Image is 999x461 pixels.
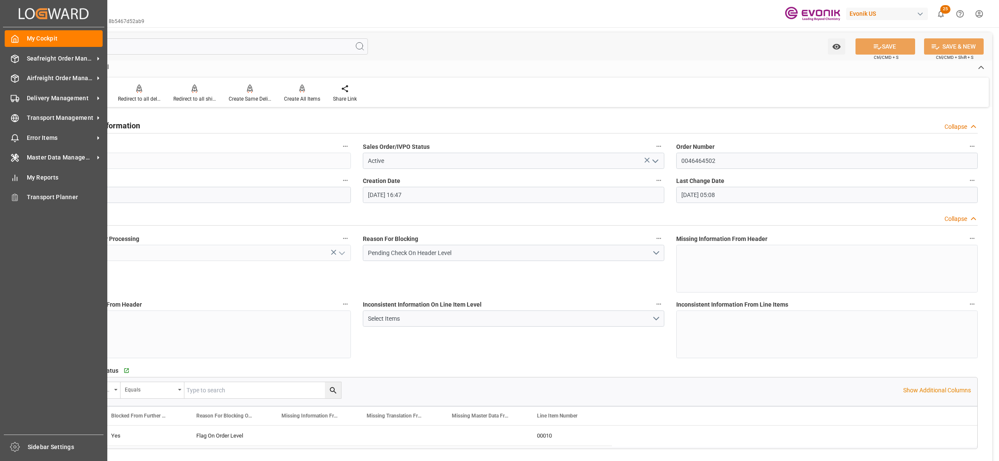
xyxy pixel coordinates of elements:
span: Transport Management [27,113,94,122]
button: Last Change Date [967,175,978,186]
img: Evonik-brand-mark-Deep-Purple-RGB.jpeg_1700498283.jpeg [785,6,840,21]
a: My Cockpit [5,30,103,47]
button: search button [325,382,341,398]
button: open menu [335,246,348,260]
button: open menu [828,38,845,55]
button: Missing Information From Header [967,233,978,244]
a: My Reports [5,169,103,186]
div: Evonik US [846,8,928,20]
span: Sidebar Settings [28,443,104,452]
span: Missing Information From Header [676,235,767,244]
div: Collapse [944,215,967,223]
span: Order Number [676,142,715,151]
input: Type to search [184,382,341,398]
button: Inconsistent Information On Line Item Level [653,299,664,310]
span: Reason For Blocking On This Line Item [196,413,253,419]
div: Collapse [944,122,967,131]
button: Evonik US [846,6,931,22]
span: Last Change Date [676,177,724,186]
button: Missing Master Data From Header [340,299,351,310]
button: Help Center [950,4,970,23]
div: Equals [125,384,175,394]
div: Press SPACE to select this row. [101,426,612,446]
span: Line Item Number [537,413,577,419]
div: Redirect to all shipments [173,95,216,103]
div: Create All Items [284,95,320,103]
button: open menu [649,154,661,168]
span: My Cockpit [27,34,103,43]
button: Order Type (SAP) [340,175,351,186]
span: Error Items [27,133,94,142]
div: 00010 [527,426,612,446]
span: My Reports [27,173,103,182]
button: code [340,141,351,152]
span: Blocked From Further Processing [111,413,168,419]
span: Inconsistent Information On Line Item Level [363,300,482,309]
input: DD.MM.YYYY HH:MM [676,187,978,203]
p: Show Additional Columns [903,386,971,395]
button: open menu [121,382,184,398]
span: Airfreight Order Management [27,74,94,83]
span: Reason For Blocking [363,235,418,244]
span: Missing Translation From Master Data [367,413,424,419]
button: Creation Date [653,175,664,186]
span: Ctrl/CMD + S [874,54,899,61]
button: open menu [363,310,664,327]
div: Select Items [368,314,652,323]
div: Pending Check On Header Level [368,249,652,258]
button: SAVE [855,38,915,55]
span: Ctrl/CMD + Shift + S [936,54,973,61]
div: Yes [111,426,176,446]
button: open menu [363,245,664,261]
span: 25 [940,5,950,14]
div: Redirect to all deliveries [118,95,161,103]
button: SAVE & NEW [924,38,984,55]
button: Sales Order/IVPO Status [653,141,664,152]
span: Creation Date [363,177,400,186]
button: Reason For Blocking [653,233,664,244]
button: Blocked From Further Processing [340,233,351,244]
span: Sales Order/IVPO Status [363,142,430,151]
div: Create Same Delivery Date [229,95,271,103]
input: DD.MM.YYYY HH:MM [363,187,664,203]
span: Inconsistent Information From Line Items [676,300,788,309]
span: Master Data Management [27,153,94,162]
span: Seafreight Order Management [27,54,94,63]
button: show 25 new notifications [931,4,950,23]
input: Search Fields [39,38,368,55]
button: Inconsistent Information From Line Items [967,299,978,310]
span: Missing Information From Line Item [281,413,339,419]
button: Order Number [967,141,978,152]
span: Transport Planner [27,193,103,202]
span: Delivery Management [27,94,94,103]
div: Flag On Order Level [186,426,271,446]
a: Transport Planner [5,189,103,206]
span: Missing Master Data From SAP [452,413,509,419]
div: Share Link [333,95,357,103]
